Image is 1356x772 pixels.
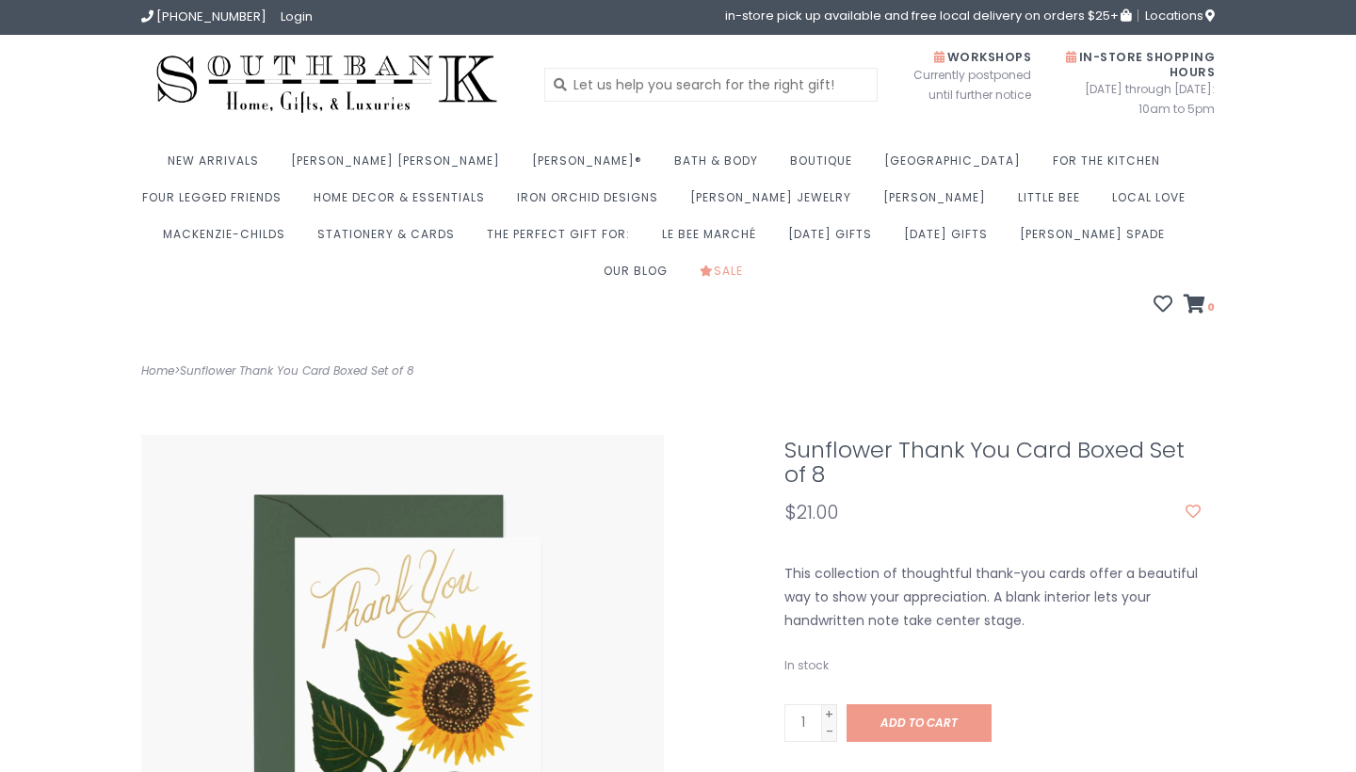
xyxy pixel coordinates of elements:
[790,148,862,185] a: Boutique
[1186,503,1201,522] a: Add to wishlist
[788,221,881,258] a: [DATE] Gifts
[725,9,1131,22] span: in-store pick up available and free local delivery on orders $25+
[890,65,1031,105] span: Currently postponed until further notice
[674,148,767,185] a: Bath & Body
[700,258,752,295] a: Sale
[784,499,838,525] span: $21.00
[544,68,879,102] input: Let us help you search for the right gift!
[1059,79,1215,119] span: [DATE] through [DATE]: 10am to 5pm
[1053,148,1170,185] a: For the Kitchen
[317,221,464,258] a: Stationery & Cards
[880,715,958,731] span: Add to cart
[904,221,997,258] a: [DATE] Gifts
[314,185,494,221] a: Home Decor & Essentials
[517,185,668,221] a: Iron Orchid Designs
[487,221,639,258] a: The perfect gift for:
[784,657,829,673] span: In stock
[1112,185,1195,221] a: Local Love
[784,438,1202,487] h1: Sunflower Thank You Card Boxed Set of 8
[141,362,174,378] a: Home
[532,148,652,185] a: [PERSON_NAME]®
[1205,299,1215,314] span: 0
[168,148,268,185] a: New Arrivals
[822,722,837,739] a: -
[127,361,678,381] div: >
[604,258,677,295] a: Our Blog
[141,49,512,120] img: Southbank Gift Company -- Home, Gifts, and Luxuries
[142,185,291,221] a: Four Legged Friends
[1145,7,1215,24] span: Locations
[690,185,861,221] a: [PERSON_NAME] Jewelry
[156,8,266,25] span: [PHONE_NUMBER]
[934,49,1031,65] span: Workshops
[1020,221,1174,258] a: [PERSON_NAME] Spade
[770,562,1216,634] div: This collection of thoughtful thank-you cards offer a beautiful way to show your appreciation. A ...
[1066,49,1215,80] span: In-Store Shopping Hours
[662,221,766,258] a: Le Bee Marché
[884,148,1030,185] a: [GEOGRAPHIC_DATA]
[883,185,995,221] a: [PERSON_NAME]
[1018,185,1090,221] a: Little Bee
[1184,297,1215,315] a: 0
[847,704,992,742] a: Add to cart
[822,705,837,722] a: +
[141,8,266,25] a: [PHONE_NUMBER]
[1138,9,1215,22] a: Locations
[180,362,414,378] a: Sunflower Thank You Card Boxed Set of 8
[281,8,313,25] a: Login
[163,221,295,258] a: MacKenzie-Childs
[291,148,509,185] a: [PERSON_NAME] [PERSON_NAME]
